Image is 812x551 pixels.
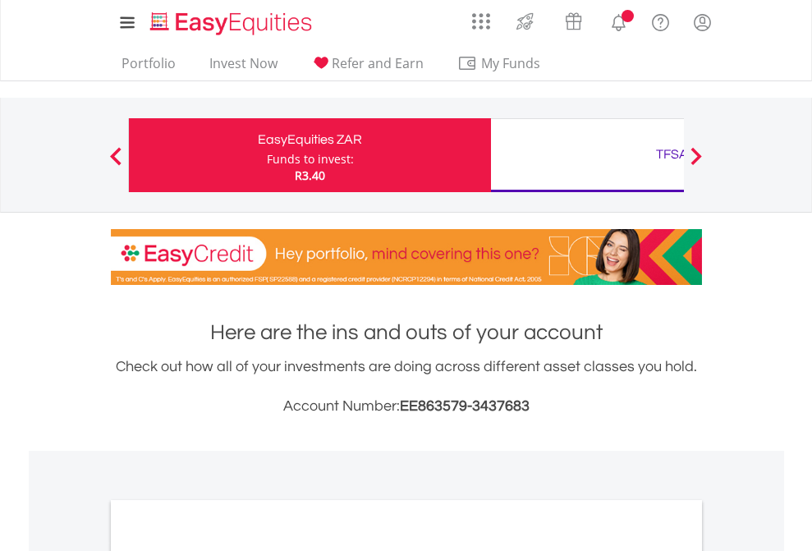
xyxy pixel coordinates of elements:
img: grid-menu-icon.svg [472,12,490,30]
div: EasyEquities ZAR [139,128,481,151]
a: FAQ's and Support [640,4,681,37]
h1: Here are the ins and outs of your account [111,318,702,347]
span: My Funds [457,53,565,74]
a: Refer and Earn [305,55,430,80]
img: vouchers-v2.svg [560,8,587,34]
button: Previous [99,155,132,172]
a: Invest Now [203,55,284,80]
div: Funds to invest: [267,151,354,168]
a: Home page [144,4,319,37]
h3: Account Number: [111,395,702,418]
span: R3.40 [295,168,325,183]
img: EasyCredit Promotion Banner [111,229,702,285]
span: Refer and Earn [332,54,424,72]
span: EE863579-3437683 [400,398,530,414]
img: EasyEquities_Logo.png [147,10,319,37]
a: Notifications [598,4,640,37]
div: Check out how all of your investments are doing across different asset classes you hold. [111,356,702,418]
button: Next [680,155,713,172]
a: Portfolio [115,55,182,80]
a: My Profile [681,4,723,40]
img: thrive-v2.svg [512,8,539,34]
a: Vouchers [549,4,598,34]
a: AppsGrid [461,4,501,30]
